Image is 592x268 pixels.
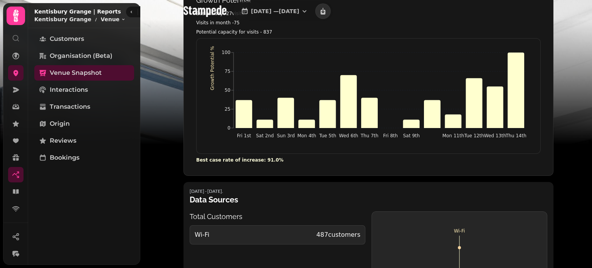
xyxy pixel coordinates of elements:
[34,8,126,15] h2: Kentisbury Grange | Reports
[190,194,238,205] h2: Data Sources
[34,116,134,131] a: Origin
[319,133,336,138] tspan: Tue 5th
[196,157,541,163] p: Best case rate of increase: 91.0 %
[484,133,506,138] tspan: Wed 13th
[225,106,230,112] tspan: 25
[210,46,215,90] tspan: Growth Potential %
[190,211,365,222] h3: Total Customers
[464,133,484,138] tspan: Tue 12th
[34,48,134,64] a: Organisation (beta)
[34,99,134,115] a: Transactions
[34,15,126,23] nav: breadcrumb
[50,119,70,128] span: Origin
[235,3,314,19] button: [DATE] —[DATE]
[251,8,299,14] span: [DATE] — [DATE]
[403,133,420,138] tspan: Sat 9th
[50,153,79,162] span: Bookings
[225,88,230,93] tspan: 50
[316,230,360,239] span: 487 customers
[50,51,113,61] span: Organisation (beta)
[383,133,398,138] tspan: Fri 8th
[50,136,76,145] span: Reviews
[34,133,134,148] a: Reviews
[190,188,238,194] p: [DATE] - [DATE] .
[101,15,126,23] button: Venue
[227,125,230,131] tspan: 0
[50,68,102,78] span: Venue Snapshot
[256,133,274,138] tspan: Sat 2nd
[297,133,316,138] tspan: Mon 4th
[442,133,464,138] tspan: Mon 11th
[34,15,91,23] p: Kentisbury Grange
[196,29,541,35] p: Potential capacity for visits - 837
[277,133,295,138] tspan: Sun 3rd
[34,150,134,165] a: Bookings
[237,133,251,138] tspan: Fri 1st
[195,230,209,239] span: Wi-Fi
[196,20,541,26] p: Visits in month - 75
[34,31,134,47] a: Customers
[360,133,378,138] tspan: Thu 7th
[505,133,526,138] tspan: Thu 14th
[34,82,134,98] a: Interactions
[454,228,465,234] tspan: Wi-Fi
[50,34,84,44] span: Customers
[339,133,358,138] tspan: Wed 6th
[222,50,230,55] tspan: 100
[50,102,90,111] span: Transactions
[50,85,88,94] span: Interactions
[28,28,140,265] nav: Tabs
[34,65,134,81] a: Venue Snapshot
[225,69,230,74] tspan: 75
[315,3,331,19] button: download report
